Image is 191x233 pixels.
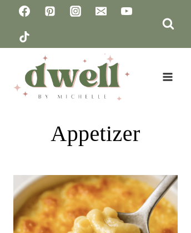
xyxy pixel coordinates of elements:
h1: Appetizer [51,117,140,151]
img: DWELL by michelle [13,54,130,100]
button: Open menu [157,68,178,85]
button: View Search Form [159,14,178,33]
a: TikTok [13,26,36,48]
